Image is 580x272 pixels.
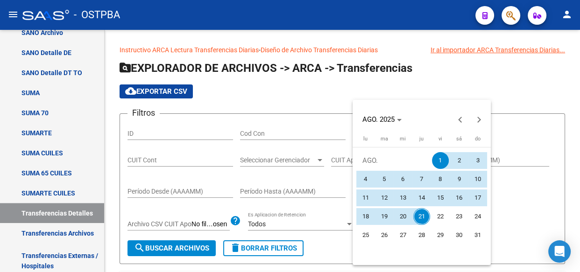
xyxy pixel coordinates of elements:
[376,189,393,206] span: 12
[469,152,486,169] span: 3
[451,171,467,188] span: 9
[412,188,431,207] button: 14 de agosto de 2025
[468,226,487,244] button: 31 de agosto de 2025
[431,207,450,226] button: 22 de agosto de 2025
[468,207,487,226] button: 24 de agosto de 2025
[432,152,449,169] span: 1
[375,188,394,207] button: 12 de agosto de 2025
[431,151,450,170] button: 1 de agosto de 2025
[468,170,487,188] button: 10 de agosto de 2025
[395,208,411,225] span: 20
[548,240,571,263] div: Open Intercom Messenger
[451,189,467,206] span: 16
[468,188,487,207] button: 17 de agosto de 2025
[431,170,450,188] button: 8 de agosto de 2025
[375,170,394,188] button: 5 de agosto de 2025
[356,207,375,226] button: 18 de agosto de 2025
[451,227,467,244] span: 30
[356,151,431,170] td: AGO.
[432,171,449,188] span: 8
[394,188,412,207] button: 13 de agosto de 2025
[357,171,374,188] span: 4
[356,188,375,207] button: 11 de agosto de 2025
[395,171,411,188] span: 6
[450,170,468,188] button: 9 de agosto de 2025
[431,188,450,207] button: 15 de agosto de 2025
[394,207,412,226] button: 20 de agosto de 2025
[357,189,374,206] span: 11
[376,208,393,225] span: 19
[357,227,374,244] span: 25
[456,136,462,142] span: sá
[413,227,430,244] span: 28
[412,170,431,188] button: 7 de agosto de 2025
[451,152,467,169] span: 2
[451,110,470,129] button: Previous month
[431,226,450,244] button: 29 de agosto de 2025
[376,171,393,188] span: 5
[475,136,481,142] span: do
[363,136,368,142] span: lu
[413,171,430,188] span: 7
[381,136,388,142] span: ma
[432,189,449,206] span: 15
[451,208,467,225] span: 23
[394,170,412,188] button: 6 de agosto de 2025
[450,226,468,244] button: 30 de agosto de 2025
[375,207,394,226] button: 19 de agosto de 2025
[450,151,468,170] button: 2 de agosto de 2025
[470,110,488,129] button: Next month
[439,136,442,142] span: vi
[419,136,424,142] span: ju
[450,188,468,207] button: 16 de agosto de 2025
[412,207,431,226] button: 21 de agosto de 2025
[375,226,394,244] button: 26 de agosto de 2025
[469,227,486,244] span: 31
[400,136,406,142] span: mi
[376,227,393,244] span: 26
[468,151,487,170] button: 3 de agosto de 2025
[413,208,430,225] span: 21
[357,208,374,225] span: 18
[413,189,430,206] span: 14
[412,226,431,244] button: 28 de agosto de 2025
[432,227,449,244] span: 29
[395,227,411,244] span: 27
[359,111,405,128] button: Choose month and year
[394,226,412,244] button: 27 de agosto de 2025
[469,171,486,188] span: 10
[362,115,395,124] span: AGO. 2025
[469,208,486,225] span: 24
[450,207,468,226] button: 23 de agosto de 2025
[356,170,375,188] button: 4 de agosto de 2025
[432,208,449,225] span: 22
[469,189,486,206] span: 17
[395,189,411,206] span: 13
[356,226,375,244] button: 25 de agosto de 2025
